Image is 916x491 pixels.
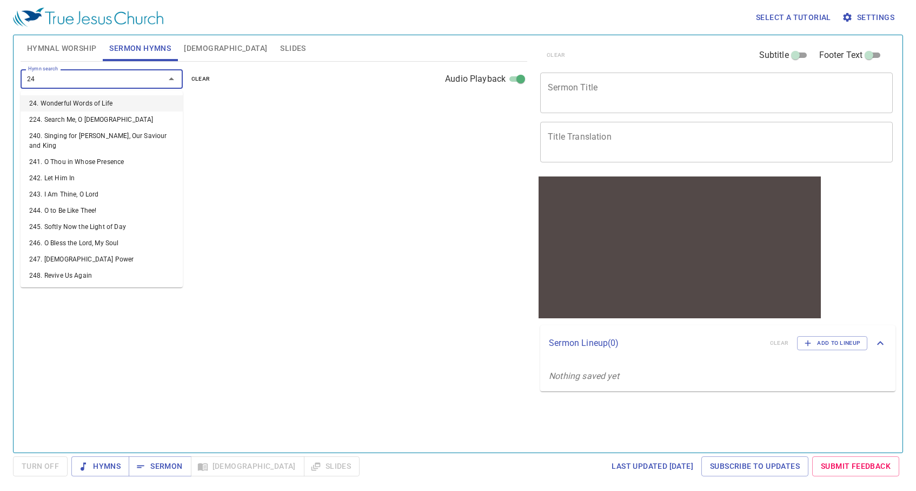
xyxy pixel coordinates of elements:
[21,267,183,284] li: 248. Revive Us Again
[821,460,891,473] span: Submit Feedback
[549,337,761,350] p: Sermon Lineup ( 0 )
[21,251,183,267] li: 247. [DEMOGRAPHIC_DATA] Power
[756,11,831,24] span: Select a tutorial
[804,338,860,348] span: Add to Lineup
[701,456,808,476] a: Subscribe to Updates
[21,235,183,251] li: 246. O Bless the Lord, My Soul
[184,42,267,55] span: [DEMOGRAPHIC_DATA]
[80,460,121,473] span: Hymns
[607,456,698,476] a: Last updated [DATE]
[844,11,894,24] span: Settings
[71,456,129,476] button: Hymns
[21,170,183,186] li: 242. Let Him In
[191,74,210,84] span: clear
[21,186,183,202] li: 243. I Am Thine, O Lord
[612,460,693,473] span: Last updated [DATE]
[21,219,183,235] li: 245. Softly Now the Light of Day
[21,154,183,170] li: 241. O Thou in Whose Presence
[13,8,163,27] img: True Jesus Church
[797,336,867,350] button: Add to Lineup
[185,73,217,86] button: clear
[752,8,835,28] button: Select a tutorial
[819,49,863,62] span: Footer Text
[137,460,182,473] span: Sermon
[280,42,306,55] span: Slides
[21,95,183,112] li: 24. Wonderful Words of Life
[21,128,183,154] li: 240. Singing for [PERSON_NAME], Our Saviour and King
[445,73,506,86] span: Audio Playback
[27,42,97,55] span: Hymnal Worship
[21,112,183,128] li: 224. Search Me, O [DEMOGRAPHIC_DATA]
[710,460,800,473] span: Subscribe to Updates
[129,456,191,476] button: Sermon
[164,71,179,87] button: Close
[549,371,619,381] i: Nothing saved yet
[540,325,895,361] div: Sermon Lineup(0)clearAdd to Lineup
[21,284,183,300] li: 249. They Were in an [GEOGRAPHIC_DATA]
[759,49,789,62] span: Subtitle
[840,8,899,28] button: Settings
[109,42,171,55] span: Sermon Hymns
[536,174,824,321] iframe: from-child
[812,456,899,476] a: Submit Feedback
[21,202,183,219] li: 244. O to Be Like Thee!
